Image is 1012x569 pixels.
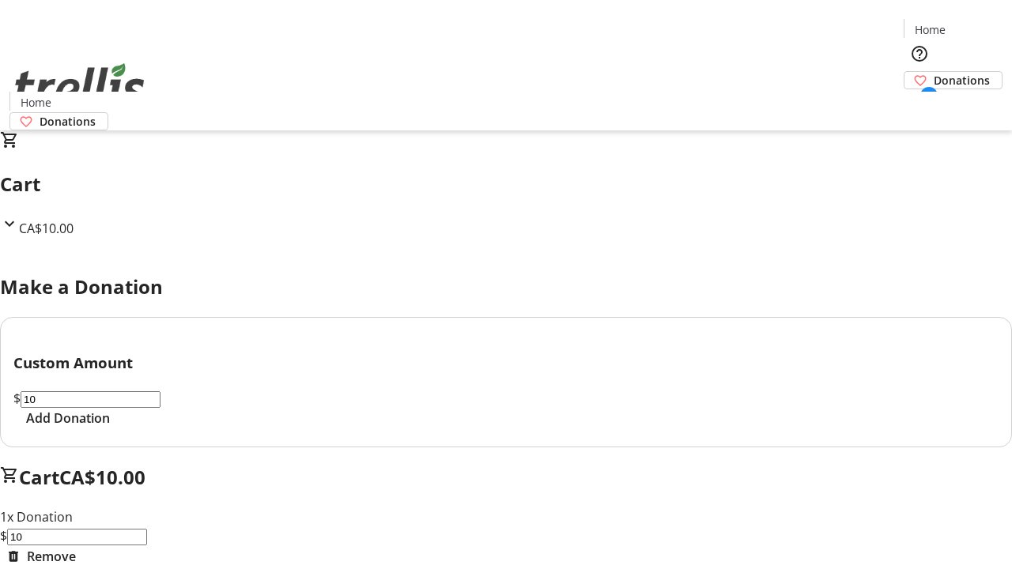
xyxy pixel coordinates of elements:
button: Help [904,38,935,70]
span: Home [915,21,946,38]
a: Home [904,21,955,38]
span: Add Donation [26,409,110,428]
span: Remove [27,547,76,566]
span: $ [13,390,21,407]
button: Cart [904,89,935,121]
span: Home [21,94,51,111]
a: Donations [904,71,1003,89]
img: Orient E2E Organization yQs7hprBS5's Logo [9,46,150,125]
span: CA$10.00 [19,220,74,237]
h3: Custom Amount [13,352,999,374]
input: Donation Amount [7,529,147,545]
a: Home [10,94,61,111]
span: Donations [40,113,96,130]
button: Add Donation [13,409,123,428]
span: Donations [934,72,990,89]
span: CA$10.00 [59,464,145,490]
a: Donations [9,112,108,130]
input: Donation Amount [21,391,160,408]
